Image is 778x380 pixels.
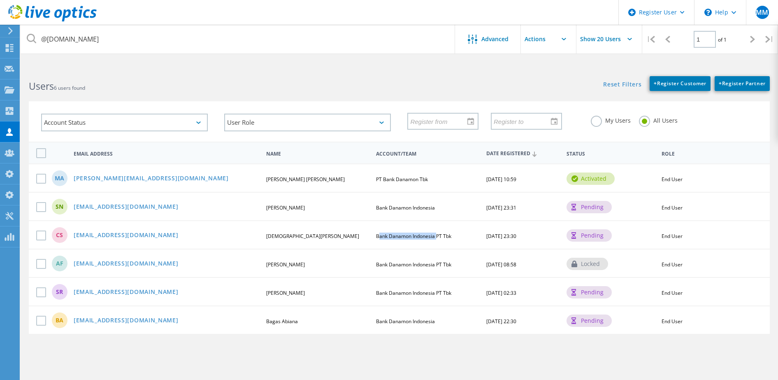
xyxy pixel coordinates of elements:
span: [DATE] 08:58 [486,261,516,268]
svg: \n [704,9,712,16]
span: of 1 [718,36,727,43]
a: [EMAIL_ADDRESS][DOMAIN_NAME] [74,232,179,239]
span: Role [662,152,757,156]
span: Bank Danamon Indonesia [376,318,435,325]
span: MM [756,9,768,16]
input: Search users by name, email, company, etc. [21,25,455,54]
span: [DATE] 10:59 [486,176,516,183]
span: Register Customer [654,80,706,87]
b: + [654,80,657,87]
span: MA [55,175,64,181]
span: [DATE] 02:33 [486,289,516,296]
span: End User [662,233,683,240]
span: [DATE] 23:31 [486,204,516,211]
span: 6 users found [54,84,85,91]
span: Status [567,152,655,156]
span: CS [56,232,63,238]
div: locked [567,258,608,270]
b: + [719,80,722,87]
div: activated [567,173,615,185]
span: End User [662,289,683,296]
span: Date Registered [486,151,560,156]
span: [PERSON_NAME] [266,261,305,268]
span: Advanced [481,36,509,42]
span: Email Address [74,152,259,156]
div: pending [567,201,612,213]
span: Name [266,152,369,156]
div: pending [567,315,612,327]
div: User Role [224,114,391,131]
div: pending [567,286,612,298]
span: Bagas Abiana [266,318,298,325]
span: Bank Danamon Indonesia PT Tbk [376,233,451,240]
span: [PERSON_NAME] [266,204,305,211]
span: End User [662,204,683,211]
b: Users [29,79,54,93]
span: Bank Danamon Indonesia [376,204,435,211]
div: Account Status [41,114,208,131]
span: [PERSON_NAME] [PERSON_NAME] [266,176,345,183]
span: End User [662,261,683,268]
span: End User [662,318,683,325]
a: [PERSON_NAME][EMAIL_ADDRESS][DOMAIN_NAME] [74,175,229,182]
a: +Register Customer [650,76,711,91]
span: BA [56,317,63,323]
div: | [642,25,659,54]
span: SN [56,204,63,210]
span: PT Bank Danamon Tbk [376,176,428,183]
span: [DATE] 22:30 [486,318,516,325]
a: Reset Filters [603,82,641,89]
span: Bank Danamon Indonesia PT Tbk [376,289,451,296]
span: [PERSON_NAME] [266,289,305,296]
div: | [761,25,778,54]
span: Bank Danamon Indonesia PT Tbk [376,261,451,268]
a: [EMAIL_ADDRESS][DOMAIN_NAME] [74,317,179,324]
span: [DATE] 23:30 [486,233,516,240]
a: +Register Partner [715,76,770,91]
a: Live Optics Dashboard [8,17,97,23]
span: Account/Team [376,152,479,156]
span: End User [662,176,683,183]
input: Register to [492,113,555,129]
a: [EMAIL_ADDRESS][DOMAIN_NAME] [74,289,179,296]
label: All Users [639,116,678,124]
label: My Users [591,116,631,124]
input: Register from [408,113,472,129]
div: pending [567,229,612,242]
a: [EMAIL_ADDRESS][DOMAIN_NAME] [74,204,179,211]
span: SR [56,289,63,295]
a: [EMAIL_ADDRESS][DOMAIN_NAME] [74,261,179,268]
span: AF [56,261,63,266]
span: [DEMOGRAPHIC_DATA][PERSON_NAME] [266,233,359,240]
span: Register Partner [719,80,766,87]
